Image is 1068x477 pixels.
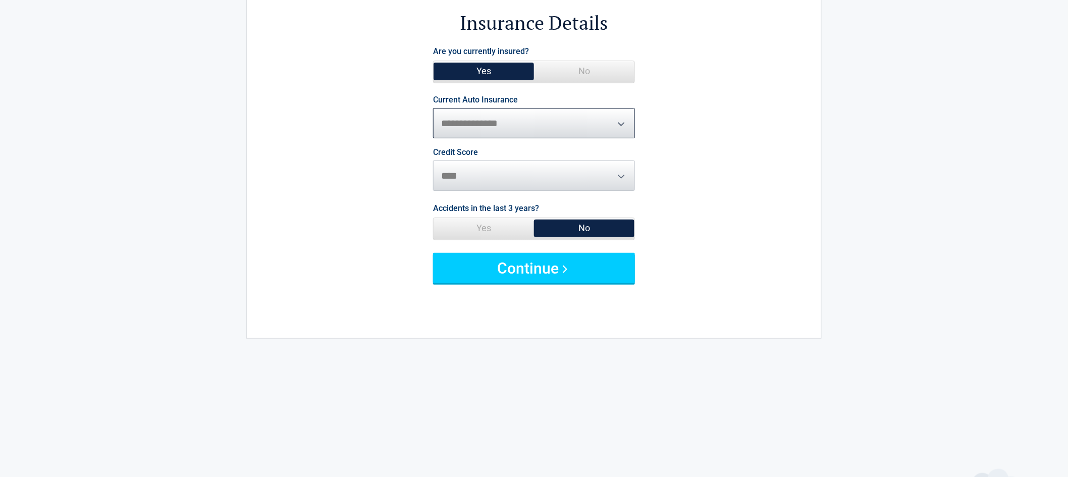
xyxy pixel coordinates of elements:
span: No [534,218,634,238]
button: Continue [433,253,635,283]
span: No [534,61,634,81]
label: Current Auto Insurance [433,96,518,104]
span: Yes [434,61,534,81]
label: Are you currently insured? [433,44,529,58]
span: Yes [434,218,534,238]
label: Credit Score [433,148,478,156]
label: Accidents in the last 3 years? [433,201,539,215]
h2: Insurance Details [302,10,766,36]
